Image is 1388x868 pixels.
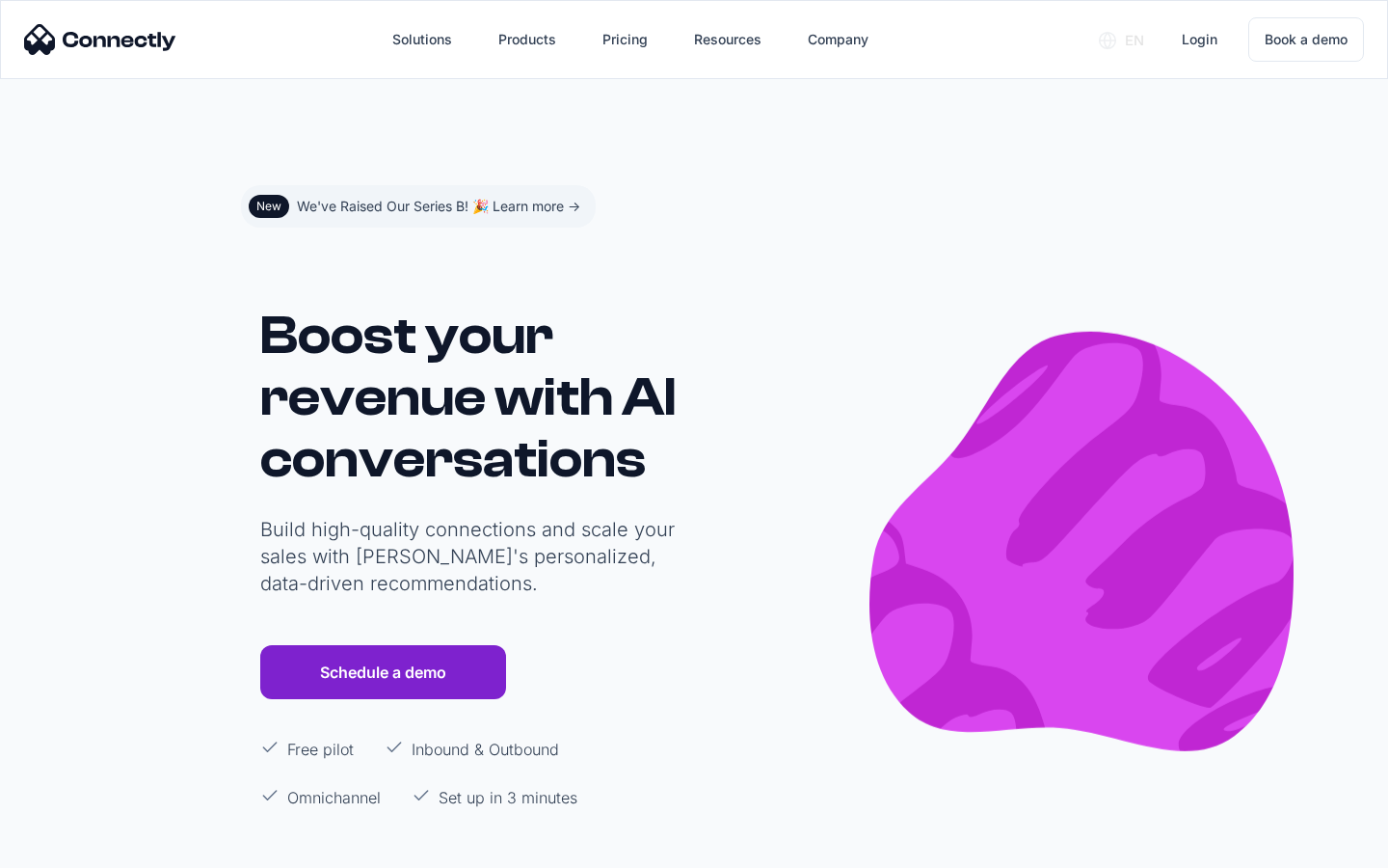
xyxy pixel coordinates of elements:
a: Login [1166,16,1233,63]
a: Book a demo [1248,17,1364,62]
img: Connectly Logo [24,24,176,55]
div: Products [483,16,572,63]
div: Login [1182,26,1217,53]
div: We've Raised Our Series B! 🎉 Learn more -> [297,193,580,220]
div: Pricing [602,26,648,53]
aside: Language selected: English [19,832,116,861]
div: Products [498,26,556,53]
p: Free pilot [287,738,354,761]
div: New [256,199,281,214]
p: Inbound & Outbound [412,738,559,761]
div: Resources [679,16,777,63]
a: NewWe've Raised Our Series B! 🎉 Learn more -> [241,185,596,228]
div: en [1125,27,1144,54]
div: Solutions [392,26,452,53]
a: Schedule a demo [260,645,506,699]
p: Build high-quality connections and scale your sales with [PERSON_NAME]'s personalized, data-drive... [260,516,684,597]
a: Pricing [587,16,663,63]
p: Omnichannel [287,786,381,809]
div: Solutions [377,16,467,63]
div: en [1083,25,1159,54]
div: Company [792,16,884,63]
div: Resources [694,26,761,53]
div: Company [808,26,868,53]
ul: Language list [39,834,116,861]
p: Set up in 3 minutes [439,786,577,809]
h1: Boost your revenue with AI conversations [260,305,684,490]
